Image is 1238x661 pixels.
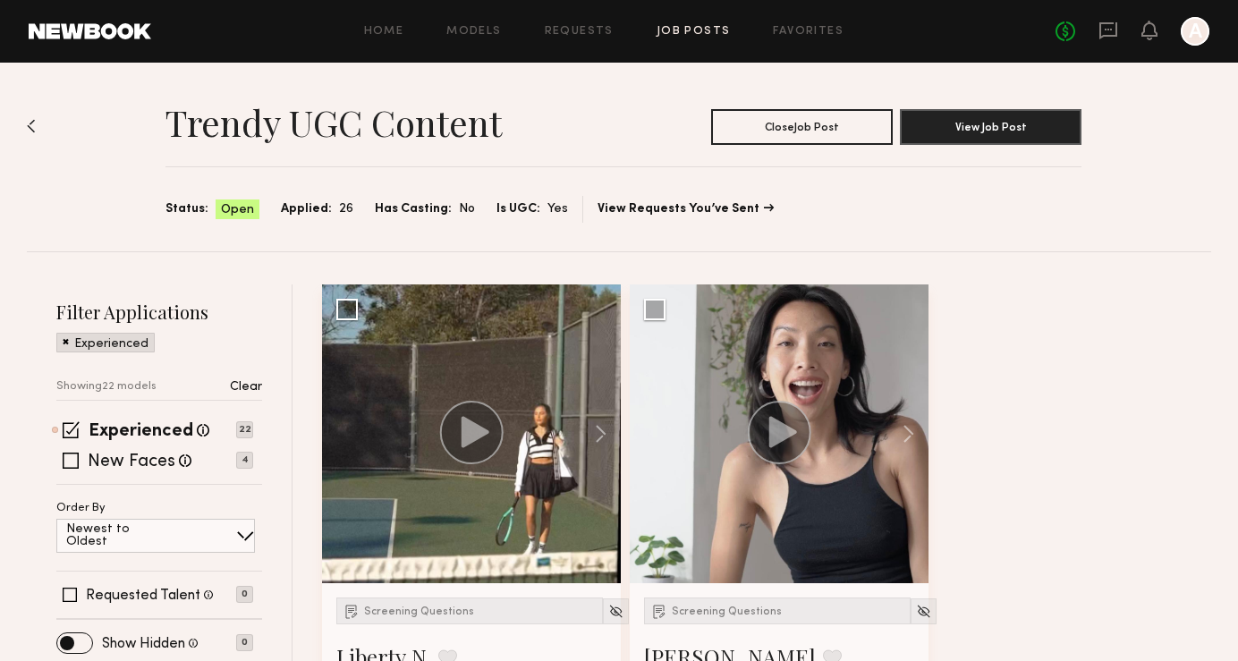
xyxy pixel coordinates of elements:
[900,109,1081,145] button: View Job Post
[27,119,36,133] img: Back to previous page
[657,26,731,38] a: Job Posts
[56,300,262,324] h2: Filter Applications
[672,606,782,617] span: Screening Questions
[88,453,175,471] label: New Faces
[773,26,844,38] a: Favorites
[236,421,253,438] p: 22
[459,199,475,219] span: No
[86,589,200,603] label: Requested Talent
[343,602,360,620] img: Submission Icon
[236,452,253,469] p: 4
[236,634,253,651] p: 0
[56,503,106,514] p: Order By
[545,26,614,38] a: Requests
[281,199,332,219] span: Applied:
[608,604,623,619] img: Unhide Model
[221,201,254,219] span: Open
[375,199,452,219] span: Has Casting:
[598,203,774,216] a: View Requests You’ve Sent
[102,637,185,651] label: Show Hidden
[165,199,208,219] span: Status:
[339,199,353,219] span: 26
[650,602,668,620] img: Submission Icon
[496,199,540,219] span: Is UGC:
[547,199,568,219] span: Yes
[916,604,931,619] img: Unhide Model
[711,109,893,145] button: CloseJob Post
[165,100,502,145] h1: Trendy UGC Content
[56,381,157,393] p: Showing 22 models
[1181,17,1209,46] a: A
[446,26,501,38] a: Models
[236,586,253,603] p: 0
[364,606,474,617] span: Screening Questions
[230,381,262,394] p: Clear
[66,523,173,548] p: Newest to Oldest
[74,338,148,351] p: Experienced
[364,26,404,38] a: Home
[89,423,193,441] label: Experienced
